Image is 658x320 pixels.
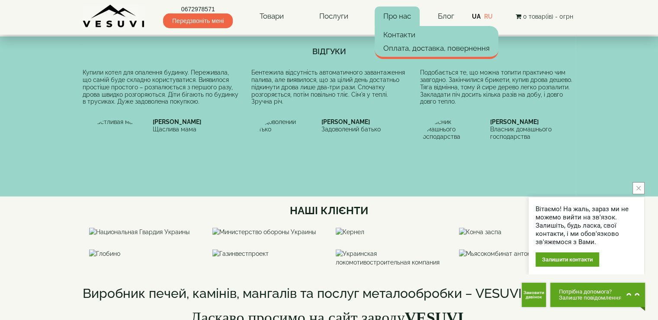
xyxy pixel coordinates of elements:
img: Задоволений батько [251,118,316,183]
img: Украинская локомотивостроительная компания [336,249,446,267]
img: Глобино [89,249,199,258]
img: Мьясокомбинат антонивский [459,249,569,258]
span: Потрібна допомога? [559,289,622,295]
img: Министерство обороны Украины [212,228,323,236]
a: Товари [251,7,292,26]
div: Купили котел для опалення будинку. Переживала, що самій буде складно користуватися. Виявилося про... [83,69,238,105]
div: Залишити контакти [536,252,599,267]
a: 0672978571 [163,5,233,13]
a: Оплата, доставка, повернення [375,42,498,55]
span: Залиште повідомлення [559,295,622,301]
img: Власник домашнього господарства [420,118,485,183]
b: [PERSON_NAME] [153,118,201,125]
a: Послуги [310,7,356,26]
h2: Виробник печей, камінів, мангалів та послуг металообробки – VESUVI [83,286,576,300]
a: Контакти [375,28,498,41]
button: 0 товар(ів) - 0грн [513,12,575,21]
div: Задоволений батько [321,126,407,133]
div: Власник домашнього господарства [490,126,576,140]
img: Счастливая мама [83,118,148,183]
div: Щаслива мама [153,126,238,133]
span: 0 товар(ів) - 0грн [523,13,573,20]
h3: Наші клієнти [83,205,576,216]
b: [PERSON_NAME] [321,118,370,125]
div: Вітаємо! На жаль, зараз ми не можемо вийти на зв'язок. Залишіть, будь ласка, свої контакти, і ми ... [536,205,637,246]
a: Про нас [375,7,420,26]
img: Национальная Гвардия Украины [89,228,199,236]
img: Завод VESUVI [83,4,145,28]
b: [PERSON_NAME] [490,118,539,125]
img: Газинвестпроект [212,249,323,258]
button: Get Call button [522,283,546,307]
button: Chat button [550,283,645,307]
a: Блог [437,12,454,20]
a: UA [472,13,481,20]
img: Кернел [336,228,446,236]
span: Передзвоніть мені [163,13,233,28]
span: Замовити дзвінок [523,291,544,299]
img: Конча заспа [459,228,569,236]
button: close button [632,182,645,194]
h4: ВІДГУКИ [83,47,576,56]
div: Подобається те, що можна топити практично чим завгодно. Закінчилися брикети, купив дрова дешево. ... [420,69,576,105]
a: RU [484,13,493,20]
div: Бентежила відсутність автоматичного завантаження палива, але виявилося, що за цілий день достатнь... [251,69,407,105]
